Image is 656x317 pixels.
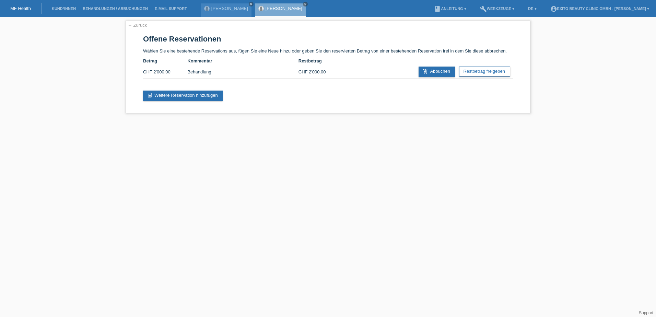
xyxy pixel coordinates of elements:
[48,7,79,11] a: Kund*innen
[128,23,147,28] a: ← Zurück
[525,7,540,11] a: DE ▾
[211,6,248,11] a: [PERSON_NAME]
[151,7,190,11] a: E-Mail Support
[419,67,455,77] a: add_shopping_cartAbbuchen
[187,57,298,65] th: Kommentar
[143,57,187,65] th: Betrag
[550,5,557,12] i: account_circle
[249,2,253,6] i: close
[298,57,343,65] th: Restbetrag
[143,91,223,101] a: post_addWeitere Reservation hinzufügen
[304,2,307,6] i: close
[434,5,441,12] i: book
[303,2,308,7] a: close
[480,5,487,12] i: build
[143,65,187,79] td: CHF 2'000.00
[249,2,254,7] a: close
[10,6,31,11] a: MF Health
[547,7,653,11] a: account_circleExito Beauty Clinic GmbH - [PERSON_NAME] ▾
[298,65,343,79] td: CHF 2'000.00
[459,67,510,77] a: Restbetrag freigeben
[266,6,302,11] a: [PERSON_NAME]
[423,69,428,74] i: add_shopping_cart
[639,310,653,315] a: Support
[187,65,298,79] td: Behandlung
[431,7,469,11] a: bookAnleitung ▾
[477,7,518,11] a: buildWerkzeuge ▾
[126,21,530,113] div: Wählen Sie eine bestehende Reservations aus, fügen Sie eine Neue hinzu oder geben Sie den reservi...
[147,93,153,98] i: post_add
[143,35,513,43] h1: Offene Reservationen
[79,7,151,11] a: Behandlungen / Abbuchungen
